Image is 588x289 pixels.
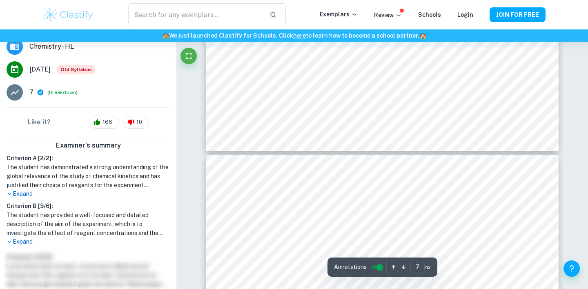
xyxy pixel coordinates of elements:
button: Breakdown [49,89,76,96]
p: Expand [7,190,170,198]
a: Schools [418,11,441,18]
input: Search for any exemplars... [128,3,263,26]
div: 10 [123,116,149,129]
div: Starting from the May 2025 session, the Chemistry IA requirements have changed. It's OK to refer ... [57,65,95,74]
button: Help and Feedback [563,260,580,277]
span: 🏫 [419,32,426,39]
h1: The student has demonstrated a strong understanding of the global relevance of the study of chemi... [7,163,170,190]
a: here [293,32,306,39]
span: [DATE] [29,65,51,74]
span: 🏫 [162,32,169,39]
span: ( ) [47,89,78,96]
a: Login [457,11,473,18]
span: Chemistry - HL [29,42,170,52]
img: Clastify logo [42,7,94,23]
p: Expand [7,237,170,246]
h1: The student has provided a well-focused and detailed description of the aim of the experiment, wh... [7,211,170,237]
p: 7 [29,87,33,97]
span: / 12 [425,264,431,271]
h6: Criterion B [ 5 / 6 ]: [7,202,170,211]
p: Review [374,11,402,20]
h6: Criterion A [ 2 / 2 ]: [7,154,170,163]
span: 10 [132,118,147,126]
h6: We just launched Clastify for Schools. Click to learn how to become a school partner. [2,31,586,40]
div: 166 [89,116,119,129]
span: 166 [98,118,117,126]
h6: Like it? [28,117,51,127]
h6: Examiner's summary [3,141,173,150]
span: Annotations [334,263,367,271]
button: Fullscreen [180,48,197,64]
span: Old Syllabus [57,65,95,74]
button: JOIN FOR FREE [490,7,546,22]
p: Exemplars [320,10,358,19]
